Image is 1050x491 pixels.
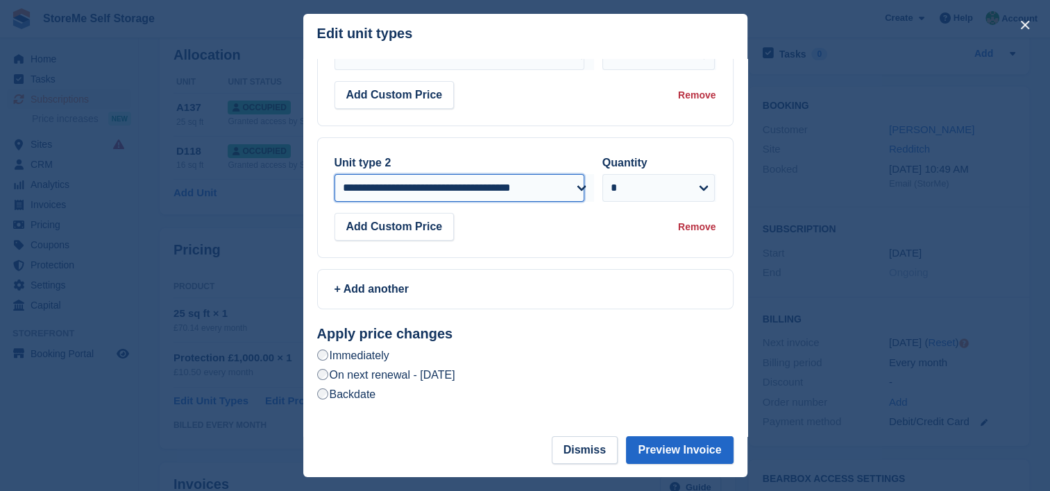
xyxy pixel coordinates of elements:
[335,281,716,298] div: + Add another
[317,350,328,361] input: Immediately
[552,436,618,464] button: Dismiss
[678,88,715,103] div: Remove
[317,326,453,341] strong: Apply price changes
[317,26,413,42] p: Edit unit types
[678,220,715,234] div: Remove
[317,269,734,309] a: + Add another
[317,388,328,399] input: Backdate
[317,368,455,382] label: On next renewal - [DATE]
[317,348,389,363] label: Immediately
[317,369,328,380] input: On next renewal - [DATE]
[1014,14,1036,36] button: close
[317,387,376,402] label: Backdate
[602,157,647,169] label: Quantity
[335,157,391,169] label: Unit type 2
[335,213,455,241] button: Add Custom Price
[626,436,733,464] button: Preview Invoice
[335,81,455,109] button: Add Custom Price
